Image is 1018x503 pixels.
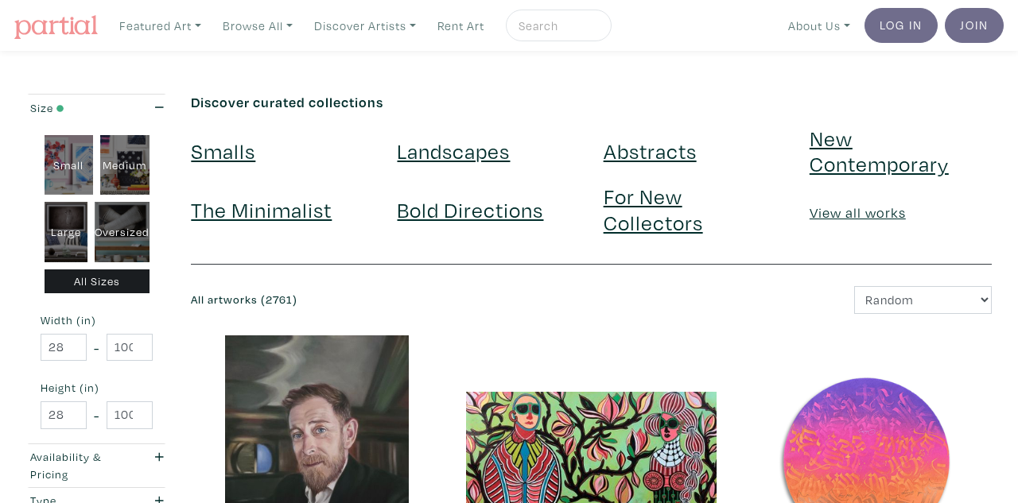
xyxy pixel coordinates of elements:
[30,448,125,482] div: Availability & Pricing
[945,8,1004,43] a: Join
[517,16,596,36] input: Search
[95,202,150,262] div: Oversized
[430,10,492,42] a: Rent Art
[41,382,153,393] small: Height (in)
[94,337,99,358] span: -
[604,182,703,235] a: For New Collectors
[191,137,255,164] a: Smalls
[191,293,579,307] h6: All artworks (2761)
[307,10,423,42] a: Discover Artists
[810,124,949,177] a: New Contemporary
[216,10,300,42] a: Browse All
[191,94,992,111] h6: Discover curated collections
[810,203,906,222] a: View all works
[26,444,167,487] button: Availability & Pricing
[41,315,153,326] small: Width (in)
[45,135,94,195] div: Small
[397,137,510,164] a: Landscapes
[94,404,99,426] span: -
[604,137,697,164] a: Abstracts
[781,10,857,42] a: About Us
[30,99,125,117] div: Size
[397,195,543,223] a: Bold Directions
[45,202,87,262] div: Large
[45,269,150,294] div: All Sizes
[865,8,938,43] a: Log In
[26,95,167,121] button: Size
[191,195,332,223] a: The Minimalist
[100,135,150,195] div: Medium
[112,10,208,42] a: Featured Art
